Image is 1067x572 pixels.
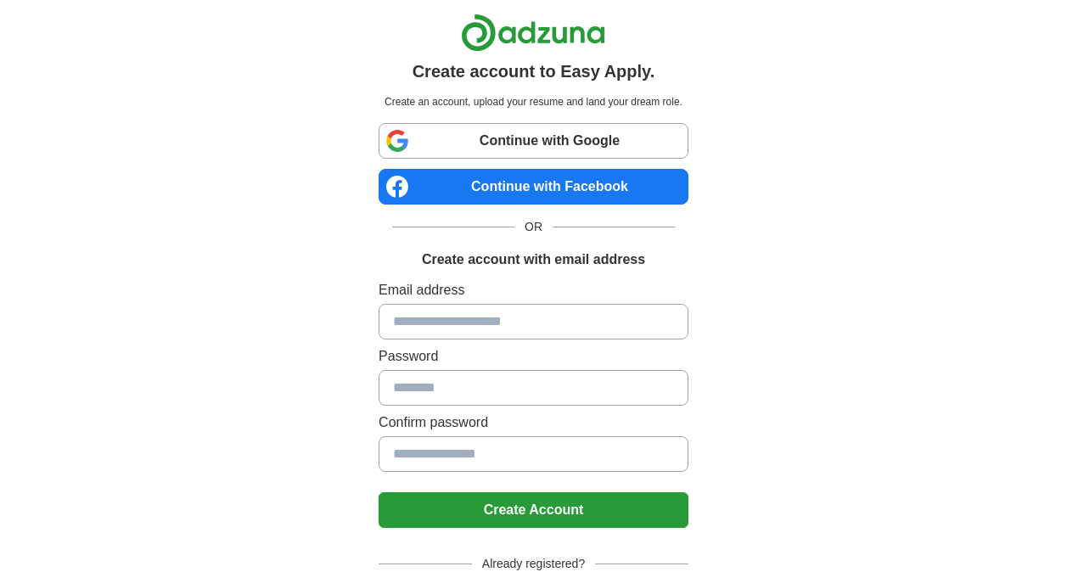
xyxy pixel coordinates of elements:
p: Create an account, upload your resume and land your dream role. [382,94,685,109]
img: Adzuna logo [461,14,605,52]
button: Create Account [379,492,688,528]
a: Continue with Facebook [379,169,688,205]
label: Password [379,346,688,367]
a: Continue with Google [379,123,688,159]
h1: Create account with email address [422,250,645,270]
h1: Create account to Easy Apply. [413,59,655,84]
label: Email address [379,280,688,300]
span: OR [514,218,553,236]
label: Confirm password [379,412,688,433]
